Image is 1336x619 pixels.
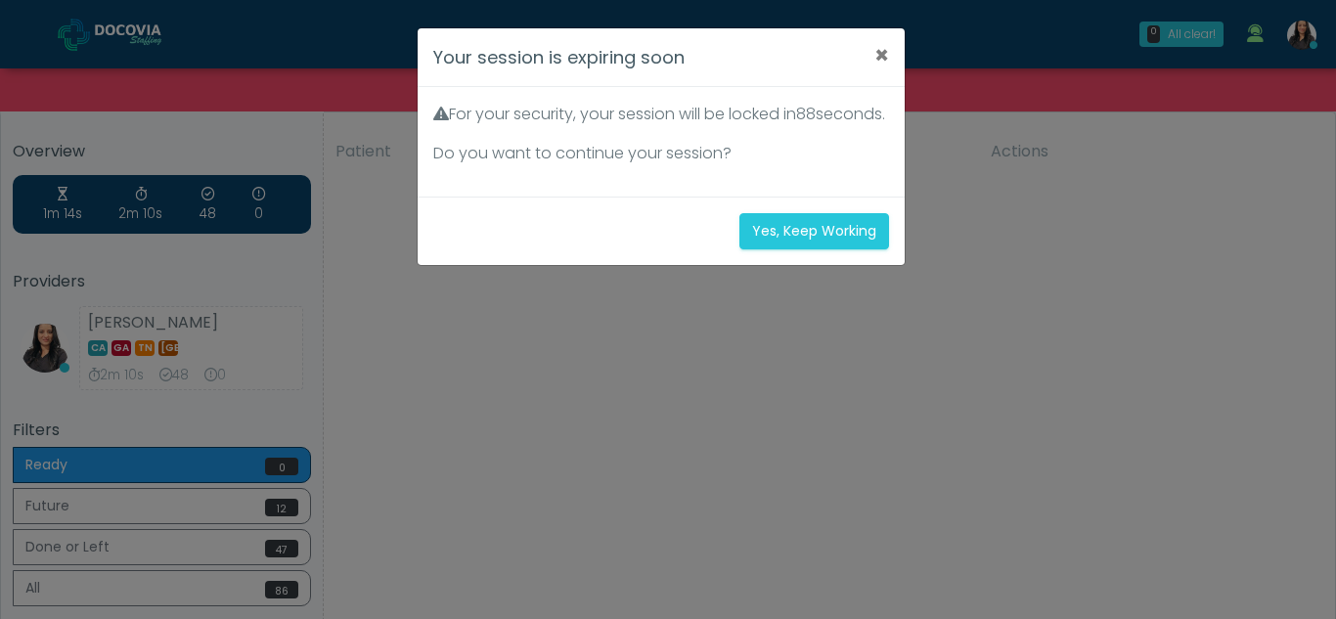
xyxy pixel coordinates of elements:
[739,213,889,249] button: Yes, Keep Working
[433,44,685,70] h4: Your session is expiring soon
[859,28,905,83] button: ×
[796,103,816,125] span: 88
[433,103,889,126] p: For your security, your session will be locked in seconds.
[433,142,889,165] p: Do you want to continue your session?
